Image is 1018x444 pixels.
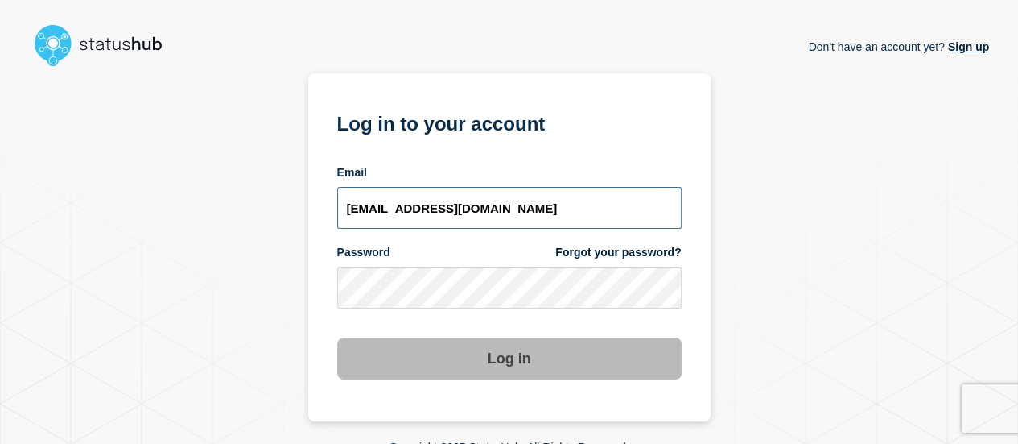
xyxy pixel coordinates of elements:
[337,267,682,309] input: password input
[555,245,681,260] a: Forgot your password?
[337,245,390,260] span: Password
[337,165,367,181] span: Email
[337,187,682,229] input: email input
[29,19,182,71] img: StatusHub logo
[337,107,682,137] h1: Log in to your account
[945,40,989,53] a: Sign up
[337,338,682,380] button: Log in
[808,27,989,66] p: Don't have an account yet?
